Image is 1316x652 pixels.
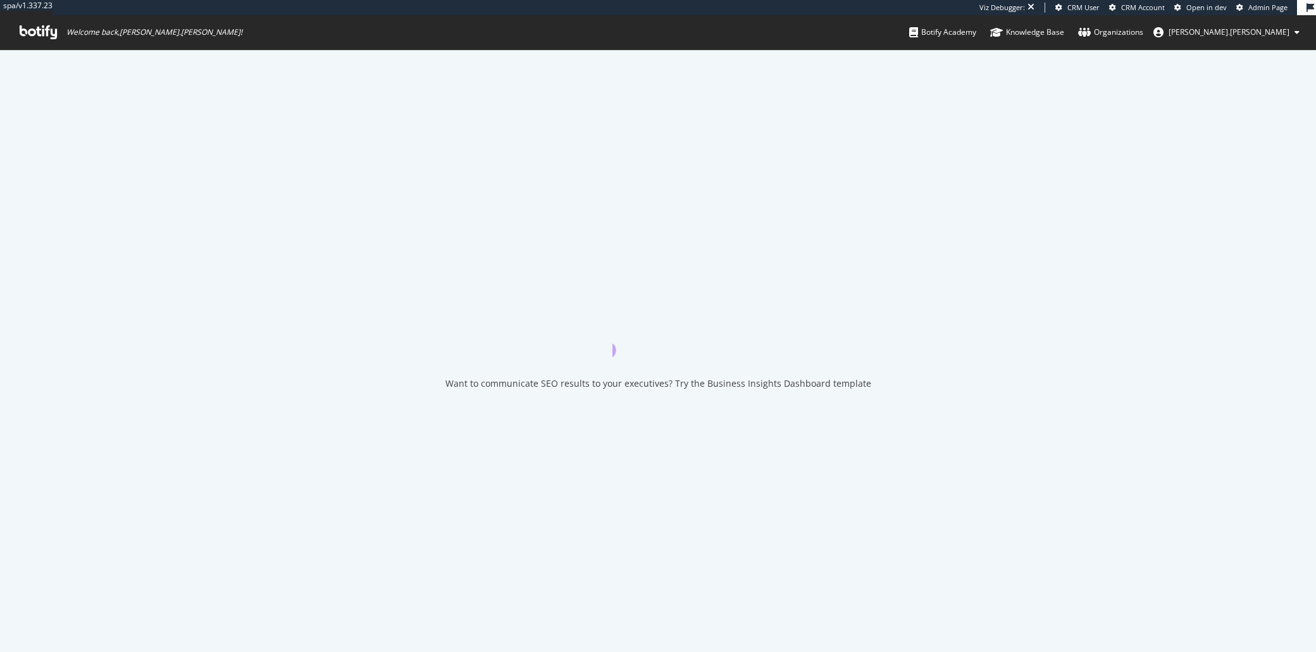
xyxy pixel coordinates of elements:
div: animation [612,311,704,357]
div: Botify Academy [909,26,976,39]
span: CRM Account [1121,3,1165,12]
div: Viz Debugger: [979,3,1025,13]
span: alex.johnson [1169,27,1289,37]
span: Admin Page [1248,3,1288,12]
span: Open in dev [1186,3,1227,12]
a: Open in dev [1174,3,1227,13]
div: Organizations [1078,26,1143,39]
a: Admin Page [1236,3,1288,13]
a: Organizations [1078,15,1143,49]
span: CRM User [1067,3,1100,12]
button: [PERSON_NAME].[PERSON_NAME] [1143,22,1310,42]
div: Knowledge Base [990,26,1064,39]
a: Knowledge Base [990,15,1064,49]
a: CRM Account [1109,3,1165,13]
span: Welcome back, [PERSON_NAME].[PERSON_NAME] ! [66,27,242,37]
a: CRM User [1055,3,1100,13]
a: Botify Academy [909,15,976,49]
div: Want to communicate SEO results to your executives? Try the Business Insights Dashboard template [445,377,871,390]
